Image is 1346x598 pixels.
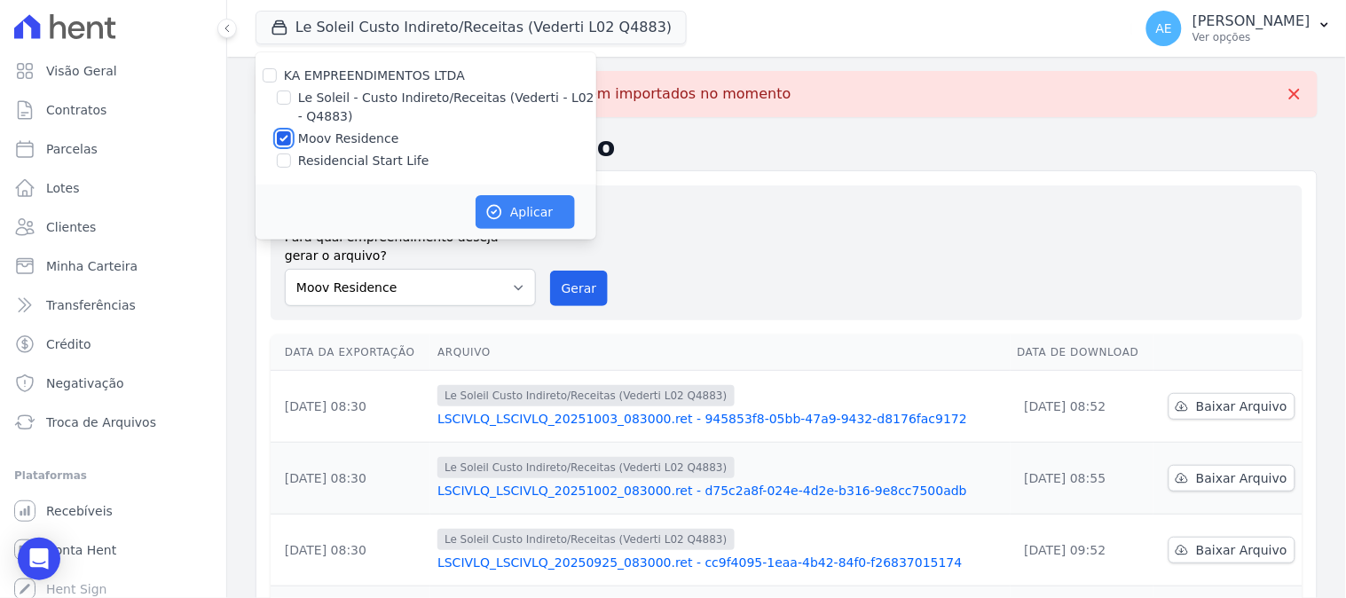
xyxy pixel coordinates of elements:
[437,410,1003,428] a: LSCIVLQ_LSCIVLQ_20251003_083000.ret - 945853f8-05bb-47a9-9432-d8176fac9172
[1196,397,1287,415] span: Baixar Arquivo
[46,335,91,353] span: Crédito
[1011,515,1154,586] td: [DATE] 09:52
[7,327,219,362] a: Crédito
[437,385,734,406] span: Le Soleil Custo Indireto/Receitas (Vederti L02 Q4883)
[271,515,430,586] td: [DATE] 08:30
[7,92,219,128] a: Contratos
[298,152,429,170] label: Residencial Start Life
[7,493,219,529] a: Recebíveis
[1193,30,1311,44] p: Ver opções
[7,532,219,568] a: Conta Hent
[7,366,219,401] a: Negativação
[430,334,1010,371] th: Arquivo
[1169,465,1295,492] a: Baixar Arquivo
[285,221,536,265] label: Para qual empreendimento deseja gerar o arquivo?
[1169,393,1295,420] a: Baixar Arquivo
[437,529,734,550] span: Le Soleil Custo Indireto/Receitas (Vederti L02 Q4883)
[298,89,596,126] label: Le Soleil - Custo Indireto/Receitas (Vederti - L02 - Q4883)
[1156,22,1172,35] span: AE
[46,62,117,80] span: Visão Geral
[1011,334,1154,371] th: Data de Download
[46,257,138,275] span: Minha Carteira
[46,140,98,158] span: Parcelas
[7,287,219,323] a: Transferências
[7,131,219,167] a: Parcelas
[46,374,124,392] span: Negativação
[14,465,212,486] div: Plataformas
[271,443,430,515] td: [DATE] 08:30
[46,101,106,119] span: Contratos
[46,218,96,236] span: Clientes
[7,170,219,206] a: Lotes
[7,248,219,284] a: Minha Carteira
[1011,443,1154,515] td: [DATE] 08:55
[18,538,60,580] div: Open Intercom Messenger
[7,53,219,89] a: Visão Geral
[1132,4,1346,53] button: AE [PERSON_NAME] Ver opções
[271,334,430,371] th: Data da Exportação
[550,271,609,306] button: Gerar
[1196,541,1287,559] span: Baixar Arquivo
[271,371,430,443] td: [DATE] 08:30
[1011,371,1154,443] td: [DATE] 08:52
[7,209,219,245] a: Clientes
[46,296,136,314] span: Transferências
[256,11,687,44] button: Le Soleil Custo Indireto/Receitas (Vederti L02 Q4883)
[46,413,156,431] span: Troca de Arquivos
[437,554,1003,571] a: LSCIVLQ_LSCIVLQ_20250925_083000.ret - cc9f4095-1eaa-4b42-84f0-f26837015174
[7,405,219,440] a: Troca de Arquivos
[284,68,465,83] label: KA EMPREENDIMENTOS LTDA
[437,457,734,478] span: Le Soleil Custo Indireto/Receitas (Vederti L02 Q4883)
[298,130,399,148] label: Moov Residence
[46,502,113,520] span: Recebíveis
[46,541,116,559] span: Conta Hent
[1196,469,1287,487] span: Baixar Arquivo
[256,131,1318,163] h2: Exportações de Retorno
[437,482,1003,500] a: LSCIVLQ_LSCIVLQ_20251002_083000.ret - d75c2a8f-024e-4d2e-b316-9e8cc7500adb
[46,179,80,197] span: Lotes
[1169,537,1295,563] a: Baixar Arquivo
[476,195,575,229] button: Aplicar
[1193,12,1311,30] p: [PERSON_NAME]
